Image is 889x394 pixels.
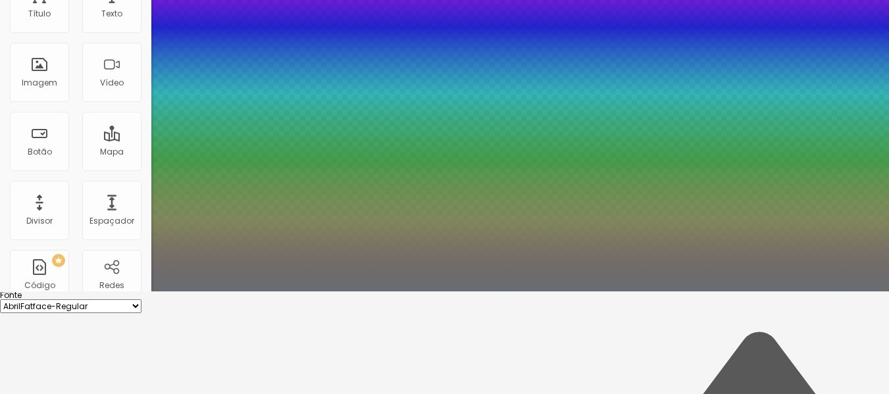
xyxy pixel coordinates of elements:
[26,216,53,226] div: Divisor
[28,147,52,157] div: Botão
[13,281,65,300] div: Código HTML
[28,9,51,18] div: Título
[89,216,134,226] div: Espaçador
[100,78,124,87] div: Vídeo
[101,9,122,18] div: Texto
[86,281,138,300] div: Redes Sociais
[100,147,124,157] div: Mapa
[22,78,57,87] div: Imagem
